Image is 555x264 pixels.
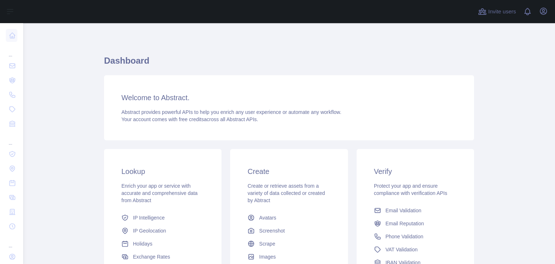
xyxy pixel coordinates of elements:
div: ... [6,234,17,249]
a: Images [245,250,333,263]
span: Protect your app and ensure compliance with verification APIs [374,183,447,196]
span: Invite users [488,8,516,16]
a: Email Validation [371,204,460,217]
div: ... [6,132,17,146]
span: Screenshot [259,227,285,234]
div: ... [6,43,17,58]
span: IP Geolocation [133,227,166,234]
span: Enrich your app or service with accurate and comprehensive data from Abstract [121,183,198,203]
span: Create or retrieve assets from a variety of data collected or created by Abtract [248,183,325,203]
button: Invite users [477,6,517,17]
a: Avatars [245,211,333,224]
a: Email Reputation [371,217,460,230]
a: Screenshot [245,224,333,237]
span: Abstract provides powerful APIs to help you enrich any user experience or automate any workflow. [121,109,341,115]
span: Email Validation [386,207,421,214]
a: IP Intelligence [119,211,207,224]
span: IP Intelligence [133,214,165,221]
h3: Verify [374,166,457,176]
span: Exchange Rates [133,253,170,260]
span: Scrape [259,240,275,247]
span: Phone Validation [386,233,423,240]
h1: Dashboard [104,55,474,72]
a: VAT Validation [371,243,460,256]
a: Exchange Rates [119,250,207,263]
span: Holidays [133,240,152,247]
h3: Welcome to Abstract. [121,93,457,103]
a: IP Geolocation [119,224,207,237]
a: Phone Validation [371,230,460,243]
span: Images [259,253,276,260]
h3: Create [248,166,330,176]
span: free credits [179,116,204,122]
span: Your account comes with across all Abstract APIs. [121,116,258,122]
span: Email Reputation [386,220,424,227]
span: VAT Validation [386,246,418,253]
a: Holidays [119,237,207,250]
h3: Lookup [121,166,204,176]
a: Scrape [245,237,333,250]
span: Avatars [259,214,276,221]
